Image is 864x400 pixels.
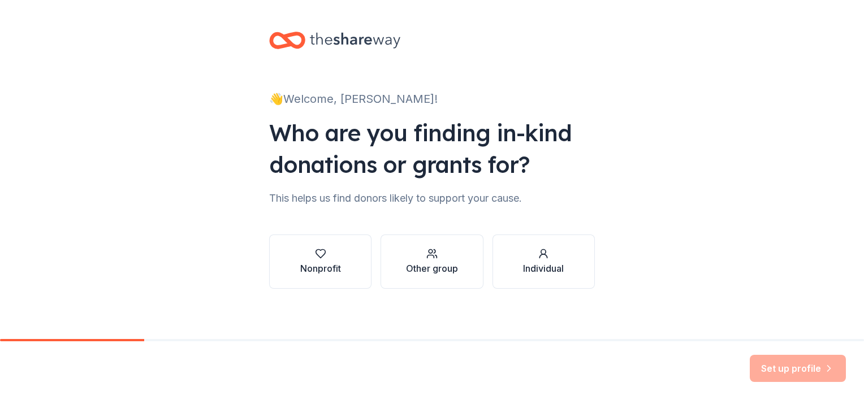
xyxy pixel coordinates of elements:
[269,234,371,289] button: Nonprofit
[300,262,341,275] div: Nonprofit
[269,117,595,180] div: Who are you finding in-kind donations or grants for?
[406,262,458,275] div: Other group
[269,90,595,108] div: 👋 Welcome, [PERSON_NAME]!
[523,262,564,275] div: Individual
[269,189,595,207] div: This helps us find donors likely to support your cause.
[493,234,595,289] button: Individual
[381,234,483,289] button: Other group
